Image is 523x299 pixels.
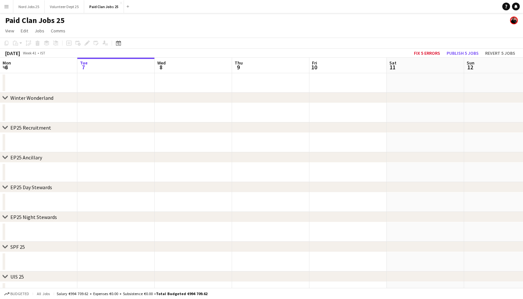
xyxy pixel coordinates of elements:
[444,49,481,57] button: Publish 5 jobs
[5,50,20,56] div: [DATE]
[156,63,166,71] span: 8
[10,184,52,190] div: EP25 Day Stewards
[3,290,30,297] button: Budgeted
[21,51,38,55] span: Week 41
[10,273,24,280] div: UIS 25
[389,60,396,66] span: Sat
[157,60,166,66] span: Wed
[57,291,207,296] div: Salary €994 709.62 + Expenses €0.00 + Subsistence €0.00 =
[3,60,11,66] span: Mon
[10,154,42,161] div: EP25 Ancillary
[510,17,518,24] app-user-avatar: Stevie Taylor
[2,63,11,71] span: 6
[5,28,14,34] span: View
[40,51,45,55] div: IST
[5,16,65,25] h1: Paid Clan Jobs 25
[10,214,57,220] div: EP25 Night Stewards
[10,124,51,131] div: EP25 Recruitment
[36,291,51,296] span: All jobs
[235,60,243,66] span: Thu
[10,292,29,296] span: Budgeted
[35,28,44,34] span: Jobs
[48,27,68,35] a: Comms
[10,95,53,101] div: Winter Wonderland
[18,27,31,35] a: Edit
[13,0,45,13] button: Nord Jobs 25
[467,60,474,66] span: Sun
[312,60,317,66] span: Fri
[10,244,25,250] div: SPF 25
[411,49,443,57] button: Fix 5 errors
[311,63,317,71] span: 10
[51,28,65,34] span: Comms
[45,0,84,13] button: Volunteer Dept 25
[156,291,207,296] span: Total Budgeted €994 709.62
[21,28,28,34] span: Edit
[32,27,47,35] a: Jobs
[466,63,474,71] span: 12
[3,27,17,35] a: View
[84,0,124,13] button: Paid Clan Jobs 25
[388,63,396,71] span: 11
[80,60,88,66] span: Tue
[79,63,88,71] span: 7
[234,63,243,71] span: 9
[483,49,518,57] button: Revert 5 jobs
